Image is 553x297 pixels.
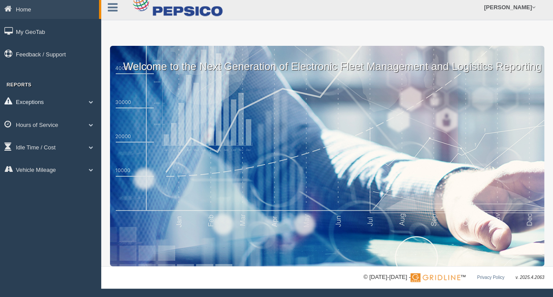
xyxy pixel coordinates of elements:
span: v. 2025.4.2063 [516,275,544,280]
img: Gridline [410,273,460,282]
a: Privacy Policy [477,275,504,280]
p: Welcome to the Next Generation of Electronic Fleet Management and Logistics Reporting [110,46,544,74]
div: © [DATE]-[DATE] - ™ [363,273,544,282]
